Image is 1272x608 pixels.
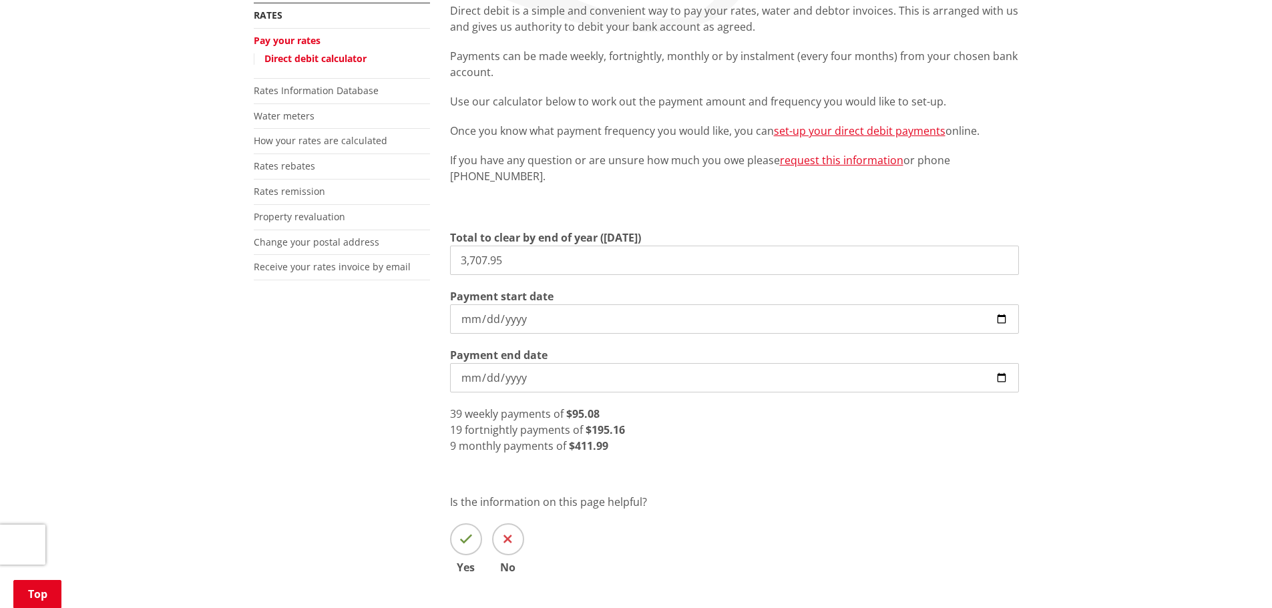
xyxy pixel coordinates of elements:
p: Use our calculator below to work out the payment amount and frequency you would like to set-up. [450,93,1019,109]
p: Is the information on this page helpful? [450,494,1019,510]
span: 19 [450,422,462,437]
span: weekly payments of [465,406,564,421]
span: Yes [450,562,482,573]
a: Direct debit calculator [264,52,367,65]
a: Property revaluation [254,210,345,223]
a: Pay your rates [254,34,321,47]
p: If you have any question or are unsure how much you owe please or phone [PHONE_NUMBER]. [450,152,1019,184]
p: Direct debit is a simple and convenient way to pay your rates, water and debtor invoices. This is... [450,3,1019,35]
a: Rates [254,9,282,21]
a: Rates rebates [254,160,315,172]
a: set-up your direct debit payments [774,123,945,138]
a: Water meters [254,109,314,122]
label: Total to clear by end of year ([DATE]) [450,230,641,246]
label: Payment end date [450,347,548,363]
p: Payments can be made weekly, fortnightly, monthly or by instalment (every four months) from your ... [450,48,1019,80]
label: Payment start date [450,288,554,304]
a: Rates remission [254,185,325,198]
strong: $411.99 [569,438,608,453]
a: Top [13,580,61,608]
a: Rates Information Database [254,84,379,97]
span: 9 [450,438,456,453]
p: Once you know what payment frequency you would like, you can online. [450,123,1019,139]
span: 39 [450,406,462,421]
span: fortnightly payments of [465,422,583,437]
a: Change your postal address [254,236,379,248]
span: monthly payments of [459,438,566,453]
a: How your rates are calculated [254,134,387,147]
a: request this information [780,153,903,168]
span: No [492,562,524,573]
strong: $95.08 [566,406,600,421]
iframe: Messenger Launcher [1211,552,1259,600]
strong: $195.16 [586,422,625,437]
a: Receive your rates invoice by email [254,260,411,273]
